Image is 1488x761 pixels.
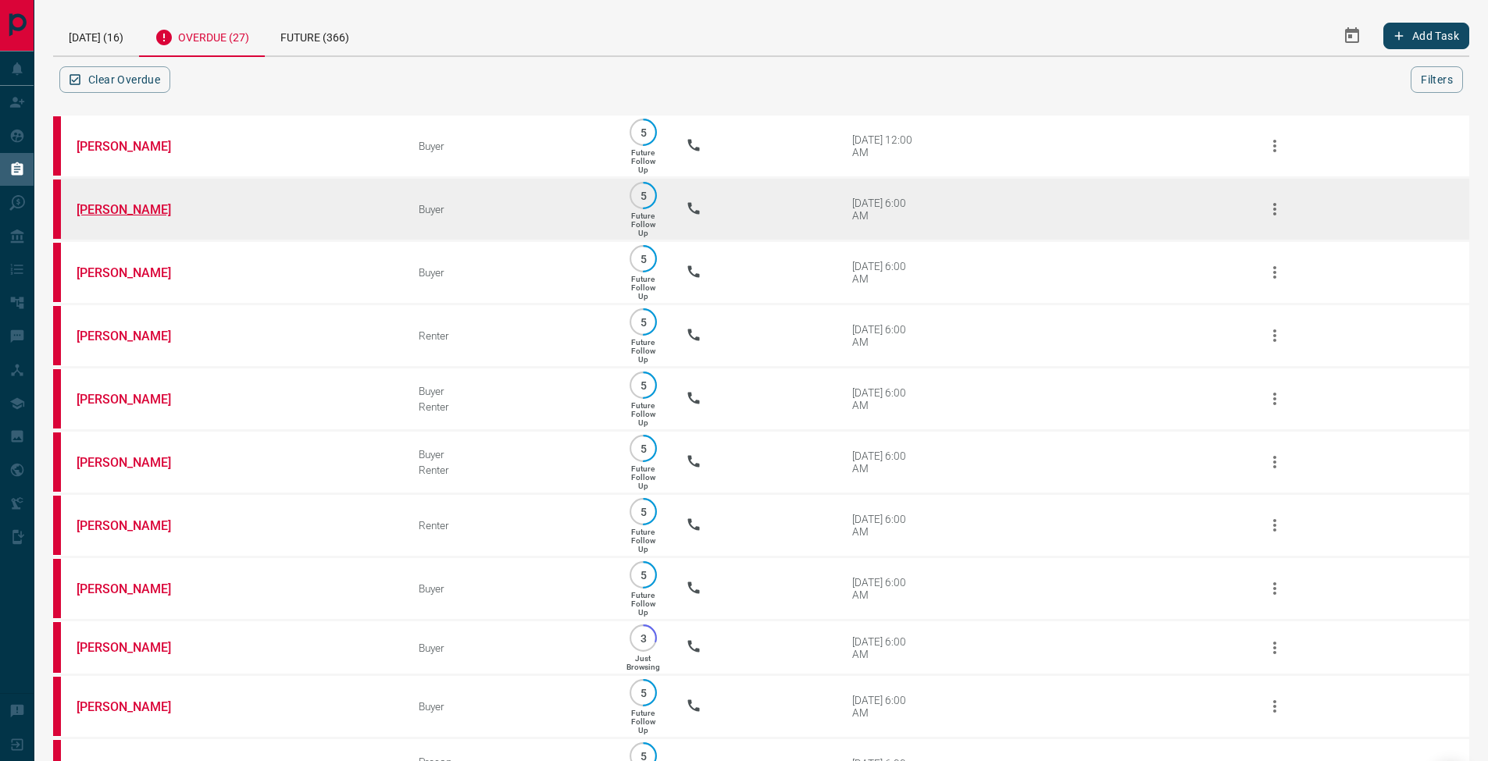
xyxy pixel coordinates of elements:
a: [PERSON_NAME] [77,518,194,533]
p: 3 [637,632,649,644]
p: 5 [637,379,649,391]
div: Renter [419,400,601,413]
p: 5 [637,443,649,454]
div: property.ca [53,306,61,365]
a: [PERSON_NAME] [77,699,194,714]
p: Future Follow Up [631,591,655,617]
p: Future Follow Up [631,709,655,734]
p: 5 [637,126,649,138]
div: [DATE] 12:00 AM [852,133,919,158]
p: 5 [637,190,649,201]
div: [DATE] 6:00 AM [852,323,919,348]
a: [PERSON_NAME] [77,202,194,217]
button: Add Task [1383,23,1469,49]
div: property.ca [53,677,61,736]
a: [PERSON_NAME] [77,265,194,280]
div: Buyer [419,266,601,279]
div: [DATE] 6:00 AM [852,635,919,660]
div: [DATE] 6:00 AM [852,450,919,475]
p: 5 [637,506,649,517]
p: Future Follow Up [631,464,655,490]
button: Filters [1411,66,1463,93]
div: [DATE] 6:00 AM [852,694,919,719]
div: Renter [419,464,601,476]
p: Just Browsing [626,654,660,671]
div: property.ca [53,369,61,429]
div: Buyer [419,385,601,397]
div: [DATE] 6:00 AM [852,513,919,538]
div: Overdue (27) [139,16,265,57]
a: [PERSON_NAME] [77,329,194,343]
button: Select Date Range [1333,17,1371,55]
div: property.ca [53,496,61,555]
div: property.ca [53,432,61,492]
a: [PERSON_NAME] [77,139,194,154]
div: property.ca [53,180,61,239]
p: 5 [637,253,649,265]
div: Buyer [419,582,601,595]
a: [PERSON_NAME] [77,581,194,596]
a: [PERSON_NAME] [77,640,194,655]
div: Buyer [419,700,601,713]
p: Future Follow Up [631,212,655,237]
p: Future Follow Up [631,401,655,427]
div: [DATE] 6:00 AM [852,386,919,411]
p: Future Follow Up [631,338,655,364]
div: Buyer [419,448,601,461]
a: [PERSON_NAME] [77,455,194,470]
div: property.ca [53,622,61,673]
button: Clear Overdue [59,66,170,93]
p: 5 [637,569,649,581]
div: property.ca [53,243,61,302]
div: [DATE] 6:00 AM [852,197,919,222]
p: Future Follow Up [631,148,655,174]
p: Future Follow Up [631,528,655,553]
div: Renter [419,329,601,342]
div: [DATE] 6:00 AM [852,260,919,285]
p: Future Follow Up [631,275,655,300]
div: property.ca [53,116,61,176]
div: Renter [419,519,601,532]
div: [DATE] (16) [53,16,139,55]
div: Buyer [419,642,601,654]
div: [DATE] 6:00 AM [852,576,919,601]
a: [PERSON_NAME] [77,392,194,407]
div: Buyer [419,203,601,215]
div: Buyer [419,140,601,152]
p: 5 [637,316,649,328]
div: property.ca [53,559,61,618]
div: Future (366) [265,16,365,55]
p: 5 [637,687,649,699]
